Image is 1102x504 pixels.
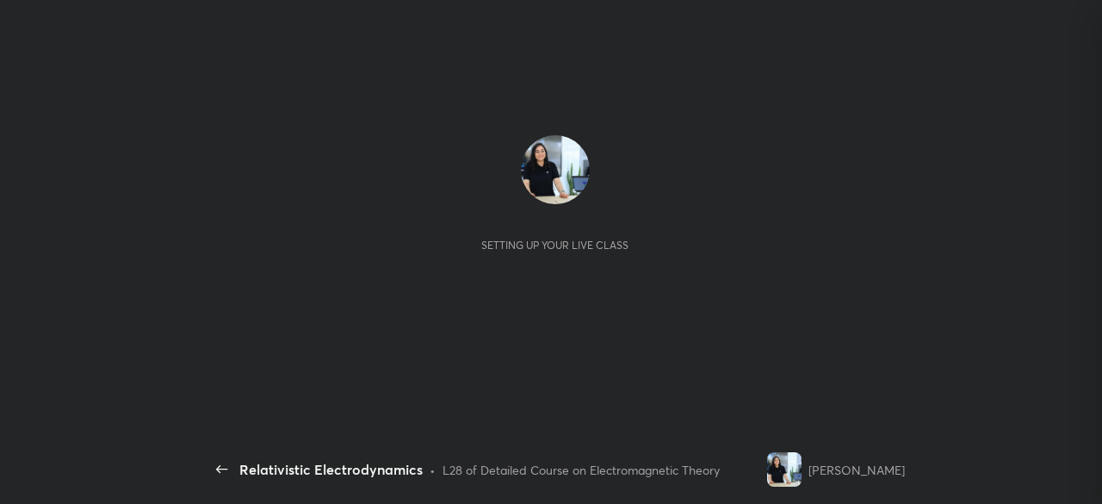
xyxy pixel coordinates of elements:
[430,461,436,479] div: •
[443,461,720,479] div: L28 of Detailed Course on Electromagnetic Theory
[808,461,905,479] div: [PERSON_NAME]
[481,239,628,252] div: Setting up your live class
[521,135,590,204] img: 1c77a709700e4161a58d8af47c821b1c.jpg
[239,459,423,480] div: Relativistic Electrodynamics
[767,452,802,487] img: 1c77a709700e4161a58d8af47c821b1c.jpg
